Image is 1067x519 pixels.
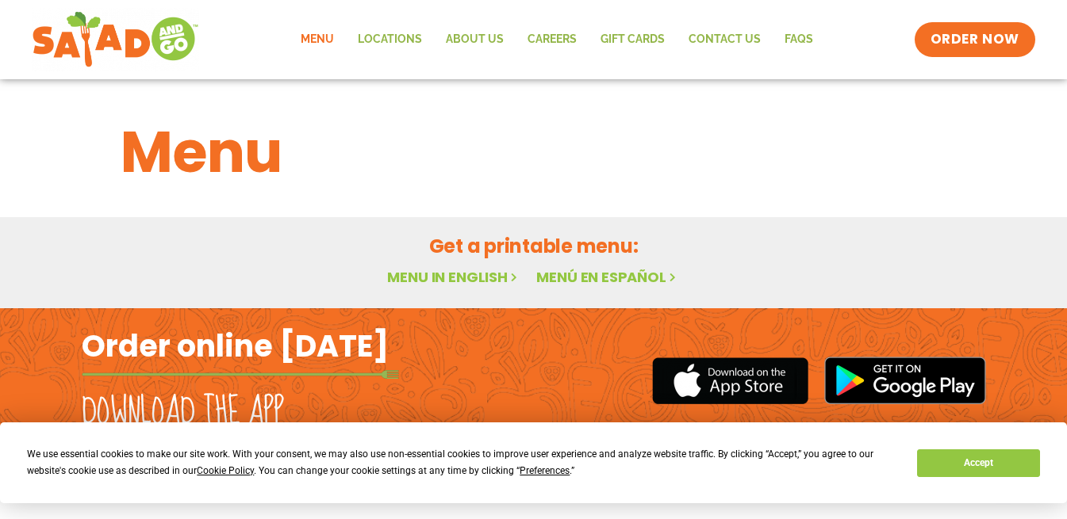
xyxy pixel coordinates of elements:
h2: Order online [DATE] [82,326,389,365]
img: new-SAG-logo-768×292 [32,8,199,71]
a: ORDER NOW [915,22,1035,57]
a: Careers [516,21,589,58]
a: Menu [289,21,346,58]
a: Locations [346,21,434,58]
a: About Us [434,21,516,58]
span: Cookie Policy [197,465,254,476]
span: ORDER NOW [931,30,1019,49]
a: FAQs [773,21,825,58]
button: Accept [917,449,1039,477]
nav: Menu [289,21,825,58]
a: Menú en español [536,267,679,287]
div: We use essential cookies to make our site work. With your consent, we may also use non-essential ... [27,446,898,479]
h2: Download the app [82,390,284,434]
span: Preferences [520,465,570,476]
img: google_play [824,357,986,404]
a: Contact Us [677,21,773,58]
a: Menu in English [387,267,520,287]
a: GIFT CARDS [589,21,677,58]
img: appstore [652,355,808,406]
h2: Get a printable menu: [121,232,947,260]
img: fork [82,370,399,379]
h1: Menu [121,109,947,195]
